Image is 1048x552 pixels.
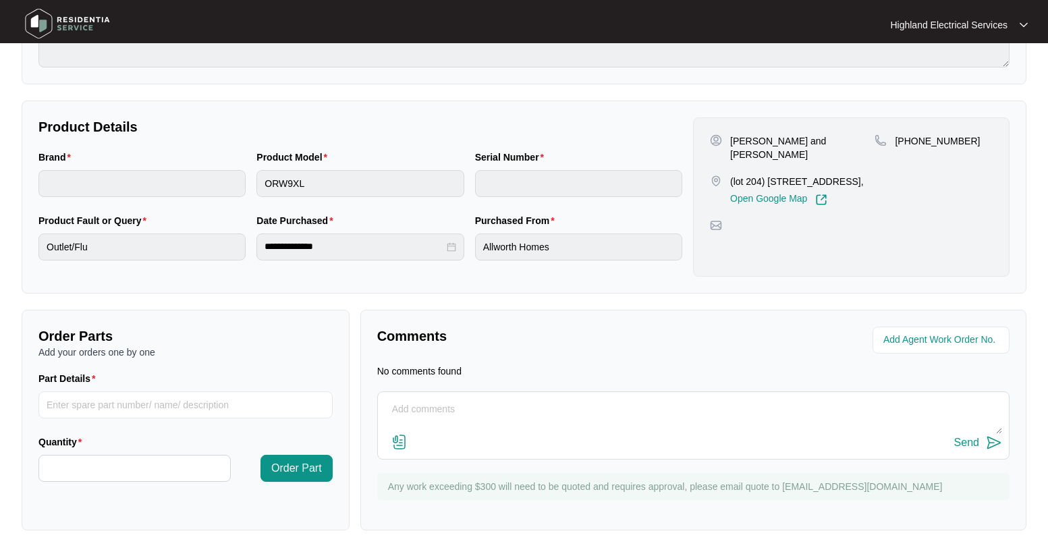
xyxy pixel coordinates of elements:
[38,391,333,418] input: Part Details
[815,194,827,206] img: Link-External
[377,327,684,346] p: Comments
[38,346,333,359] p: Add your orders one by one
[475,233,682,260] input: Purchased From
[475,150,549,164] label: Serial Number
[710,219,722,231] img: map-pin
[475,214,560,227] label: Purchased From
[730,134,875,161] p: [PERSON_NAME] and [PERSON_NAME]
[260,455,333,482] button: Order Part
[710,175,722,187] img: map-pin
[39,456,230,481] input: Quantity
[954,437,979,449] div: Send
[38,214,152,227] label: Product Fault or Query
[38,117,682,136] p: Product Details
[256,170,464,197] input: Product Model
[883,332,1001,348] input: Add Agent Work Order No.
[730,175,864,188] p: (lot 204) [STREET_ADDRESS],
[38,372,101,385] label: Part Details
[38,170,246,197] input: Brand
[730,194,827,206] a: Open Google Map
[377,364,462,378] p: No comments found
[265,240,443,254] input: Date Purchased
[475,170,682,197] input: Serial Number
[895,134,980,148] p: [PHONE_NUMBER]
[271,460,322,476] span: Order Part
[391,434,408,450] img: file-attachment-doc.svg
[388,480,1003,493] p: Any work exceeding $300 will need to be quoted and requires approval, please email quote to [EMAI...
[890,18,1008,32] p: Highland Electrical Services
[38,150,76,164] label: Brand
[954,434,1002,452] button: Send
[256,214,338,227] label: Date Purchased
[710,134,722,146] img: user-pin
[20,3,115,44] img: residentia service logo
[38,233,246,260] input: Product Fault or Query
[38,435,87,449] label: Quantity
[256,150,333,164] label: Product Model
[875,134,887,146] img: map-pin
[38,327,333,346] p: Order Parts
[1020,22,1028,28] img: dropdown arrow
[986,435,1002,451] img: send-icon.svg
